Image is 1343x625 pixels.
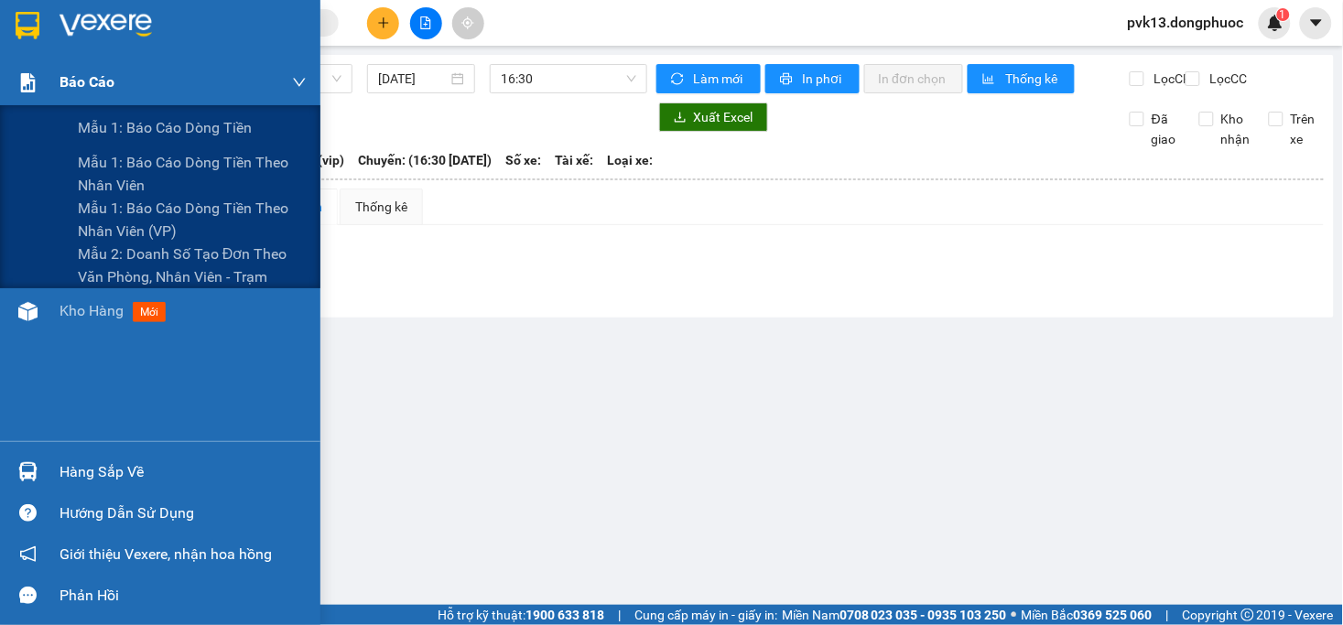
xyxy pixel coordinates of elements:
div: Phản hồi [60,582,307,609]
span: notification [19,545,37,563]
button: bar-chartThống kê [968,64,1075,93]
span: sync [671,72,687,87]
span: Thống kê [1005,69,1060,89]
span: Mẫu 1: Báo cáo dòng tiền theo nhân viên (VP) [78,197,307,242]
button: printerIn phơi [765,64,860,93]
span: Lọc CR [1147,69,1195,89]
span: ----------------------------------------- [49,99,224,113]
button: file-add [410,7,442,39]
sup: 1 [1277,8,1290,21]
img: logo [6,11,88,92]
span: Kho nhận [1214,109,1258,149]
span: Làm mới [694,69,746,89]
button: caret-down [1300,7,1332,39]
span: down [292,75,307,90]
span: 08:13:28 [DATE] [40,133,112,144]
span: Bến xe [GEOGRAPHIC_DATA] [145,29,246,52]
span: Đã giao [1144,109,1186,149]
span: ⚪️ [1012,611,1017,619]
img: warehouse-icon [18,302,38,321]
span: copyright [1241,609,1254,621]
img: icon-new-feature [1267,15,1283,31]
strong: 1900 633 818 [525,608,604,622]
span: VPK131409250002 [92,116,198,130]
strong: 0708 023 035 - 0935 103 250 [839,608,1007,622]
img: warehouse-icon [18,462,38,481]
button: syncLàm mới [656,64,761,93]
div: Hướng dẫn sử dụng [60,500,307,527]
span: Miền Bắc [1022,605,1153,625]
input: 14/09/2025 [378,69,448,89]
button: aim [452,7,484,39]
span: [PERSON_NAME]: [5,118,198,129]
span: Mẫu 1: Báo cáo dòng tiền theo nhân viên [78,151,307,197]
div: Hàng sắp về [60,458,307,486]
span: aim [461,16,474,29]
span: Cung cấp máy in - giấy in: [634,605,777,625]
span: Trên xe [1283,109,1325,149]
img: solution-icon [18,73,38,92]
span: Báo cáo [60,70,114,93]
span: caret-down [1308,15,1325,31]
span: In ngày: [5,133,112,144]
span: 1 [1280,8,1286,21]
span: plus [377,16,390,29]
img: logo-vxr [16,12,39,39]
span: pvk13.dongphuoc [1113,11,1259,34]
span: Lọc CC [1203,69,1251,89]
span: question-circle [19,504,37,522]
span: bar-chart [982,72,998,87]
div: Thống kê [355,197,407,217]
span: Loại xe: [607,150,653,170]
span: mới [133,302,166,322]
span: | [618,605,621,625]
span: | [1166,605,1169,625]
span: In phơi [803,69,845,89]
strong: 0369 525 060 [1074,608,1153,622]
button: In đơn chọn [864,64,964,93]
span: Mẫu 1: Báo cáo dòng tiền [78,116,252,139]
span: message [19,587,37,604]
span: Chuyến: (16:30 [DATE]) [358,150,492,170]
span: Giới thiệu Vexere, nhận hoa hồng [60,543,272,566]
span: 16:30 [501,65,635,92]
span: 01 Võ Văn Truyện, KP.1, Phường 2 [145,55,252,78]
span: Số xe: [505,150,541,170]
span: Hotline: 19001152 [145,81,224,92]
span: printer [780,72,796,87]
strong: ĐỒNG PHƯỚC [145,10,251,26]
span: Hỗ trợ kỹ thuật: [438,605,604,625]
button: plus [367,7,399,39]
span: file-add [419,16,432,29]
span: Kho hàng [60,302,124,319]
button: downloadXuất Excel [659,102,768,132]
span: Miền Nam [782,605,1007,625]
span: Mẫu 2: Doanh số tạo đơn theo Văn phòng, nhân viên - Trạm [78,242,307,288]
span: Tài xế: [555,150,593,170]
